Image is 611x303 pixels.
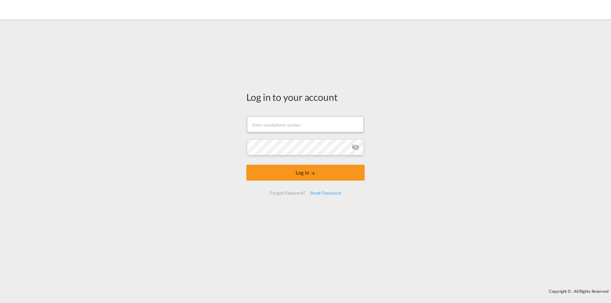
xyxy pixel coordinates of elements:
div: Forgot Password? [267,187,307,199]
div: Reset Password [308,187,344,199]
md-icon: icon-eye-off [352,143,359,151]
input: Enter email/phone number [247,116,364,132]
button: LOGIN [246,165,365,181]
div: Log in to your account [246,90,365,104]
